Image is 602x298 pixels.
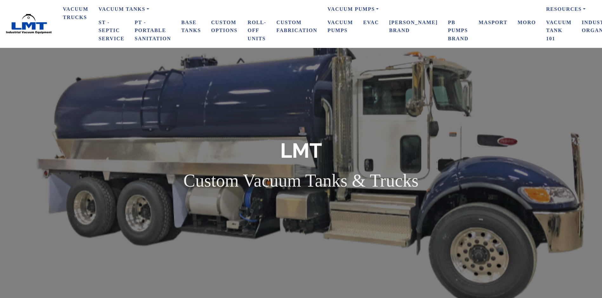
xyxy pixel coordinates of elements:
a: Vacuum Pumps [322,16,358,37]
a: ST - Septic Service [93,16,129,45]
a: Custom Options [206,16,242,37]
a: PT - Portable Sanitation [129,16,176,45]
a: [PERSON_NAME] Brand [384,16,443,37]
h1: LMT [183,136,419,165]
a: Moro [513,16,541,29]
a: Masport [473,16,513,29]
a: Base Tanks [176,16,206,37]
a: Vacuum Tank 101 [541,16,577,45]
a: PB Pumps Brand [443,16,473,45]
a: Vacuum Trucks [58,3,93,24]
a: Vacuum Tanks [93,3,322,16]
a: Vacuum Pumps [322,3,541,16]
p: Custom Vacuum Tanks & Trucks [183,168,419,193]
a: Custom Fabrication [271,16,322,37]
a: eVAC [358,16,384,29]
img: LMT [5,14,53,34]
a: Roll-Off Units [242,16,271,45]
